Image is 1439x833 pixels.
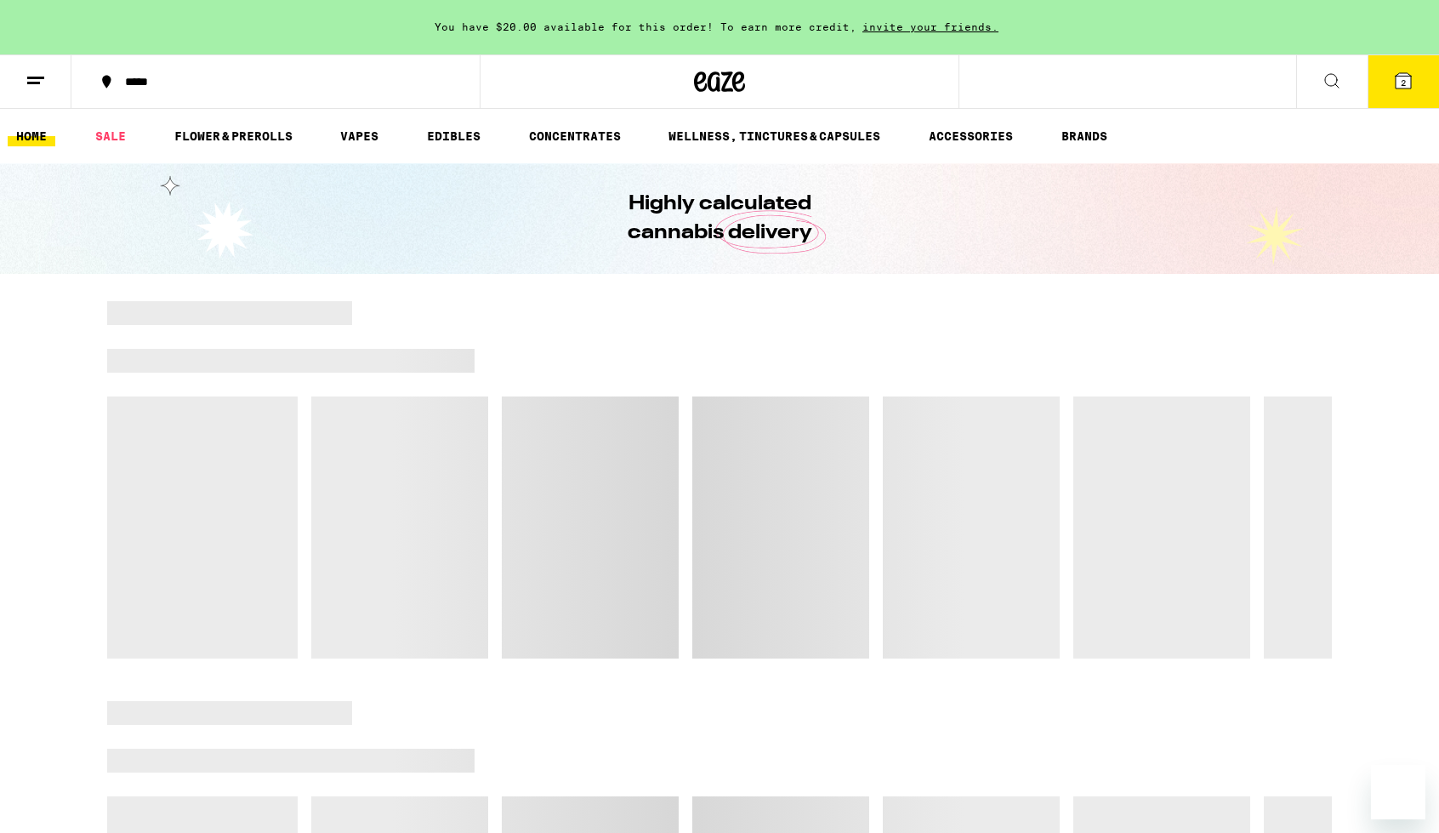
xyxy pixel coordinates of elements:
[856,21,1004,32] span: invite your friends.
[332,126,387,146] a: VAPES
[435,21,856,32] span: You have $20.00 available for this order! To earn more credit,
[8,126,55,146] a: HOME
[579,190,860,248] h1: Highly calculated cannabis delivery
[166,126,301,146] a: FLOWER & PREROLLS
[520,126,629,146] a: CONCENTRATES
[418,126,489,146] a: EDIBLES
[1053,126,1116,146] a: BRANDS
[1371,765,1425,819] iframe: Button to launch messaging window
[660,126,889,146] a: WELLNESS, TINCTURES & CAPSULES
[87,126,134,146] a: SALE
[1401,77,1406,88] span: 2
[920,126,1021,146] a: ACCESSORIES
[1368,55,1439,108] button: 2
